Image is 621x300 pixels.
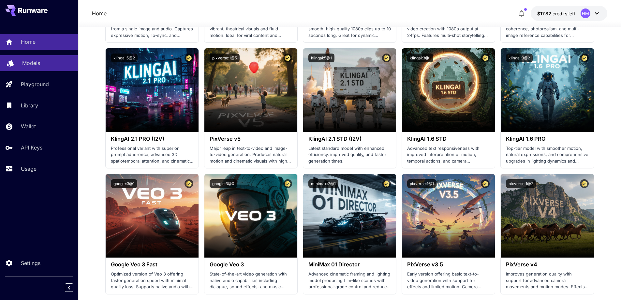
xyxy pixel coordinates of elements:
button: $17.824HM [531,6,607,21]
h3: PixVerse v3.5 [407,261,490,268]
button: pixverse:1@2 [506,179,536,188]
h3: Google Veo 3 [210,261,292,268]
p: Lightweight and efficient model for fast video creation with 1080p output at 24fps. Features mult... [407,20,490,39]
p: Top-tier model with smoother motion, natural expressions, and comprehensive upgrades in lighting ... [506,145,588,165]
h3: MiniMax 01 Director [308,261,391,268]
button: Certified Model – Vetted for best performance and includes a commercial license. [580,179,589,188]
p: Wallet [21,122,36,130]
img: alt [106,48,199,132]
p: Optimized version of Veo 3 offering faster generation speed with minimal quality loss. Supports n... [111,271,193,290]
p: Home [21,38,36,46]
img: alt [402,48,495,132]
p: Early version offering basic text-to-video generation with support for effects and limited motion... [407,271,490,290]
button: pixverse:1@1 [407,179,436,188]
h3: KlingAI 2.1 STD (I2V) [308,136,391,142]
span: $17.82 [537,11,553,16]
img: alt [303,48,396,132]
button: klingai:3@2 [506,54,533,62]
h3: KlingAI 2.1 PRO (I2V) [111,136,193,142]
div: Collapse sidebar [70,282,78,293]
div: $17.824 [537,10,575,17]
button: Certified Model – Vetted for best performance and includes a commercial license. [283,54,292,62]
button: Certified Model – Vetted for best performance and includes a commercial license. [382,54,391,62]
h3: Google Veo 3 Fast [111,261,193,268]
p: Settings [21,259,40,267]
p: Improves generation quality with support for advanced camera movements and motion modes. Effects ... [506,271,588,290]
a: Home [92,9,107,17]
button: klingai:3@1 [407,54,433,62]
button: Certified Model – Vetted for best performance and includes a commercial license. [481,179,490,188]
img: alt [303,174,396,258]
p: API Keys [21,144,42,151]
img: alt [204,48,297,132]
button: Certified Model – Vetted for best performance and includes a commercial license. [185,179,193,188]
p: Latest standard model with enhanced efficiency, improved quality, and faster generation times. [308,145,391,165]
button: klingai:5@1 [308,54,334,62]
p: Advanced cinematic framing and lighting model producing film-like scenes with professional-grade ... [308,271,391,290]
button: Certified Model – Vetted for best performance and includes a commercial license. [382,179,391,188]
p: Generates high-fidelity human videos from a single image and audio. Captures expressive motion, l... [111,20,193,39]
img: alt [402,174,495,258]
button: klingai:5@2 [111,54,138,62]
div: HM [581,8,590,18]
p: Models [22,59,40,67]
p: Major leap in text-to-video and image-to-video generation. Produces natural motion and cinematic ... [210,145,292,165]
button: google:3@0 [210,179,237,188]
p: Most polished and dynamic model with vibrant, theatrical visuals and fluid motion. Ideal for vira... [210,20,292,39]
button: pixverse:1@5 [210,54,240,62]
p: Usage [21,165,37,173]
p: State-of-the-art video generation with native audio capabilities including dialogue, sound effect... [210,271,292,290]
button: Collapse sidebar [65,283,73,292]
h3: PixVerse v5 [210,136,292,142]
span: credits left [553,11,575,16]
img: alt [501,48,594,132]
p: Library [21,102,38,109]
p: Professional variant with superior prompt adherence, advanced 3D spatiotemporal attention, and ci... [111,145,193,165]
button: Certified Model – Vetted for best performance and includes a commercial license. [283,179,292,188]
button: minimax:2@1 [308,179,338,188]
h3: KlingAI 1.6 STD [407,136,490,142]
h3: KlingAI 1.6 PRO [506,136,588,142]
p: Playground [21,80,49,88]
p: Advanced video model that creates smooth, high-quality 1080p clips up to 10 seconds long. Great f... [308,20,391,39]
button: Certified Model – Vetted for best performance and includes a commercial license. [481,54,490,62]
img: alt [204,174,297,258]
img: alt [106,174,199,258]
img: alt [501,174,594,258]
button: Certified Model – Vetted for best performance and includes a commercial license. [580,54,589,62]
button: google:3@1 [111,179,137,188]
h3: PixVerse v4 [506,261,588,268]
nav: breadcrumb [92,9,107,17]
p: Highest-end version with best-in-class coherence, photorealism, and multi-image reference capabil... [506,20,588,39]
button: Certified Model – Vetted for best performance and includes a commercial license. [185,54,193,62]
p: Advanced text responsiveness with improved interpretation of motion, temporal actions, and camera... [407,145,490,165]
